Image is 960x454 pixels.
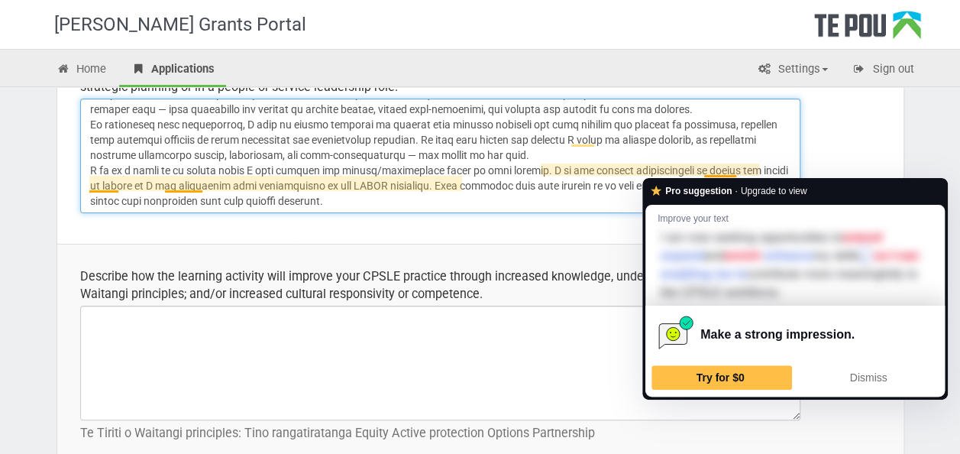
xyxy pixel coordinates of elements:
p: Te Tiriti o Waitangi principles: Tino rangatiratanga Equity Active protection Options Partnership [80,424,881,442]
a: Home [45,54,118,87]
a: Sign out [841,54,926,87]
div: Te Pou Logo [814,11,921,49]
div: Describe how the learning activity will improve your CPSLE practice through increased knowledge, ... [80,268,881,303]
a: Applications [119,54,226,87]
textarea: To enrich screen reader interactions, please activate Accessibility in Grammarly extension settings [80,99,800,213]
a: Settings [746,54,839,87]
